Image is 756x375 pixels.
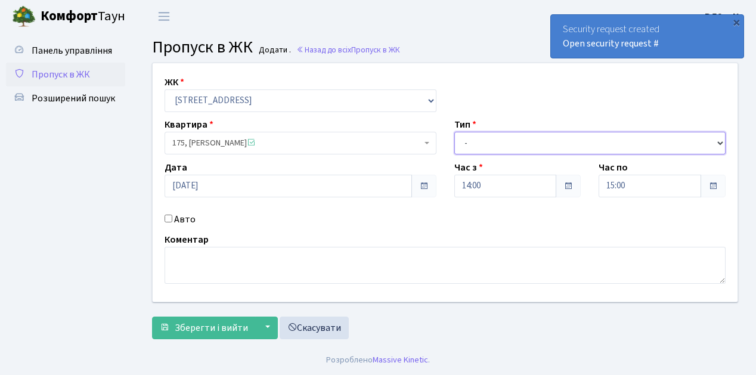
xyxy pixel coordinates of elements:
b: Комфорт [41,7,98,26]
span: 175, Озарків Дмитро Михайлович <span class='la la-check-square text-success'></span> [165,132,436,154]
button: Зберегти і вийти [152,317,256,339]
label: ЖК [165,75,184,89]
small: Додати . [256,45,291,55]
label: Квартира [165,117,213,132]
a: ВЛ2 -. К. [705,10,742,24]
span: 175, Озарків Дмитро Михайлович <span class='la la-check-square text-success'></span> [172,137,422,149]
span: Розширений пошук [32,92,115,105]
label: Час по [599,160,628,175]
div: × [730,16,742,28]
a: Open security request # [563,37,659,50]
a: Розширений пошук [6,86,125,110]
a: Назад до всіхПропуск в ЖК [296,44,400,55]
div: Security request created [551,15,743,58]
span: Пропуск в ЖК [32,68,90,81]
span: Зберегти і вийти [175,321,248,334]
span: Таун [41,7,125,27]
a: Пропуск в ЖК [6,63,125,86]
a: Massive Kinetic [373,354,428,366]
label: Час з [454,160,483,175]
img: logo.png [12,5,36,29]
a: Панель управління [6,39,125,63]
label: Авто [174,212,196,227]
b: ВЛ2 -. К. [705,10,742,23]
span: Пропуск в ЖК [152,35,253,59]
label: Дата [165,160,187,175]
a: Скасувати [280,317,349,339]
button: Переключити навігацію [149,7,179,26]
label: Тип [454,117,476,132]
span: Панель управління [32,44,112,57]
label: Коментар [165,233,209,247]
span: Пропуск в ЖК [351,44,400,55]
div: Розроблено . [326,354,430,367]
